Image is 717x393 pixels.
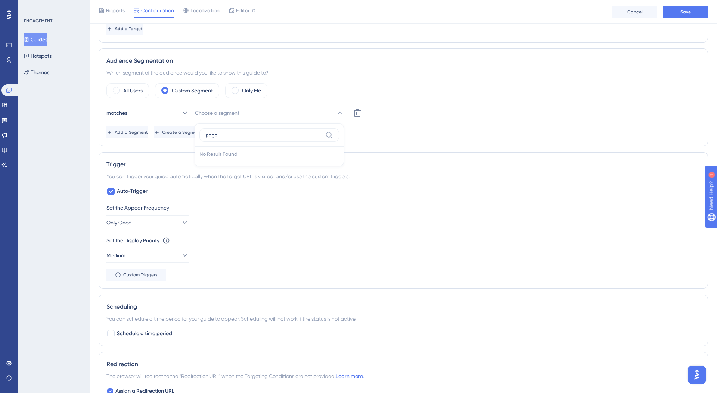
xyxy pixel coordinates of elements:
[106,160,700,169] div: Trigger
[106,302,700,311] div: Scheduling
[195,106,344,120] button: Choose a segment
[190,6,220,15] span: Localization
[199,151,339,157] button: No Result Found
[106,218,131,227] span: Only Once
[336,373,364,379] a: Learn more.
[106,269,166,281] button: Custom Triggers
[106,314,700,323] div: You can schedule a time period for your guide to appear. Scheduling will not work if the status i...
[106,236,159,245] div: Set the Display Priority
[106,126,148,138] button: Add a Segment
[117,329,172,338] span: Schedule a time period
[106,109,127,117] span: matches
[123,272,158,278] span: Custom Triggers
[106,203,700,212] div: Set the Appear Frequency
[106,251,125,260] span: Medium
[627,9,643,15] span: Cancel
[686,364,708,386] iframe: UserGuiding AI Assistant Launcher
[106,6,125,15] span: Reports
[106,372,364,381] span: The browser will redirect to the “Redirection URL” when the Targeting Conditions are not provided.
[236,6,250,15] span: Editor
[141,6,174,15] span: Configuration
[18,2,47,11] span: Need Help?
[162,129,201,135] span: Create a Segment
[24,33,47,46] button: Guides
[115,26,143,32] span: Add a Target
[52,4,54,10] div: 1
[106,23,143,35] button: Add a Target
[612,6,657,18] button: Cancel
[24,18,52,24] div: ENGAGEMENT
[106,106,189,120] button: matches
[172,86,213,95] label: Custom Segment
[195,109,239,117] span: Choose a segment
[199,150,238,158] span: No Result Found
[115,129,148,135] span: Add a Segment
[117,187,148,196] span: Auto-Trigger
[206,132,322,138] input: Search...
[680,9,691,15] span: Save
[106,360,700,369] div: Redirection
[106,56,700,65] div: Audience Segmentation
[106,215,189,230] button: Only Once
[663,6,708,18] button: Save
[242,86,261,95] label: Only Me
[106,172,700,181] div: You can trigger your guide automatically when the target URL is visited, and/or use the custom tr...
[106,248,189,263] button: Medium
[24,49,52,63] button: Hotspots
[24,66,49,79] button: Themes
[106,68,700,77] div: Which segment of the audience would you like to show this guide to?
[123,86,143,95] label: All Users
[154,126,201,138] button: Create a Segment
